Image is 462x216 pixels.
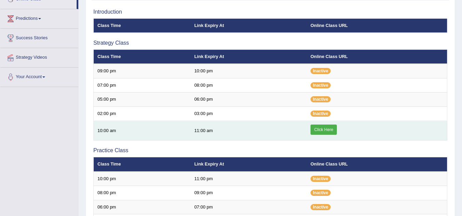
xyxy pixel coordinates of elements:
[93,9,447,15] h3: Introduction
[311,125,337,135] a: Click Here
[0,68,78,85] a: Your Account
[307,157,447,172] th: Online Class URL
[190,78,307,92] td: 08:00 pm
[190,18,307,33] th: Link Expiry At
[190,106,307,121] td: 03:00 pm
[311,176,331,182] span: Inactive
[94,78,191,92] td: 07:00 pm
[93,40,447,46] h3: Strategy Class
[94,200,191,214] td: 06:00 pm
[190,200,307,214] td: 07:00 pm
[94,157,191,172] th: Class Time
[311,190,331,196] span: Inactive
[0,9,78,26] a: Predictions
[190,157,307,172] th: Link Expiry At
[93,147,447,154] h3: Practice Class
[94,121,191,141] td: 10:00 am
[311,68,331,74] span: Inactive
[94,186,191,200] td: 08:00 pm
[311,111,331,117] span: Inactive
[94,49,191,64] th: Class Time
[311,204,331,210] span: Inactive
[94,106,191,121] td: 02:00 pm
[190,49,307,64] th: Link Expiry At
[190,121,307,141] td: 11:00 am
[94,92,191,107] td: 05:00 pm
[307,18,447,33] th: Online Class URL
[190,172,307,186] td: 11:00 pm
[311,96,331,102] span: Inactive
[190,92,307,107] td: 06:00 pm
[94,172,191,186] td: 10:00 pm
[190,186,307,200] td: 09:00 pm
[190,64,307,78] td: 10:00 pm
[307,49,447,64] th: Online Class URL
[0,48,78,65] a: Strategy Videos
[94,18,191,33] th: Class Time
[311,82,331,88] span: Inactive
[0,29,78,46] a: Success Stories
[94,64,191,78] td: 09:00 pm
